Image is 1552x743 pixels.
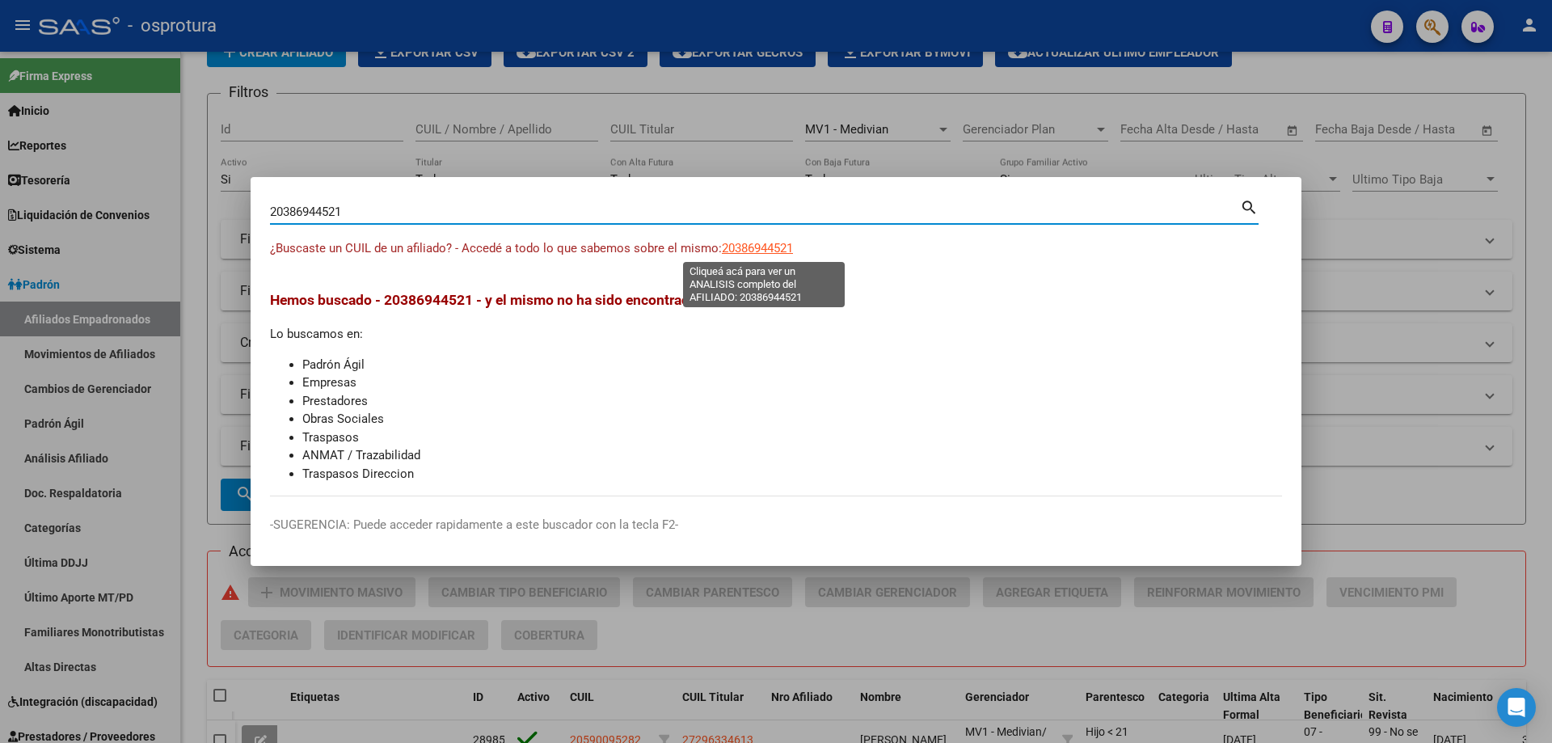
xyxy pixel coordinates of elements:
mat-icon: search [1240,196,1259,216]
li: Traspasos [302,428,1282,447]
span: ¿Buscaste un CUIL de un afiliado? - Accedé a todo lo que sabemos sobre el mismo: [270,241,722,255]
li: Empresas [302,374,1282,392]
span: 20386944521 [722,241,793,255]
li: Prestadores [302,392,1282,411]
div: Open Intercom Messenger [1497,688,1536,727]
div: Lo buscamos en: [270,289,1282,483]
li: Padrón Ágil [302,356,1282,374]
li: ANMAT / Trazabilidad [302,446,1282,465]
span: Hemos buscado - 20386944521 - y el mismo no ha sido encontrado [270,292,698,308]
li: Traspasos Direccion [302,465,1282,483]
p: -SUGERENCIA: Puede acceder rapidamente a este buscador con la tecla F2- [270,516,1282,534]
li: Obras Sociales [302,410,1282,428]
